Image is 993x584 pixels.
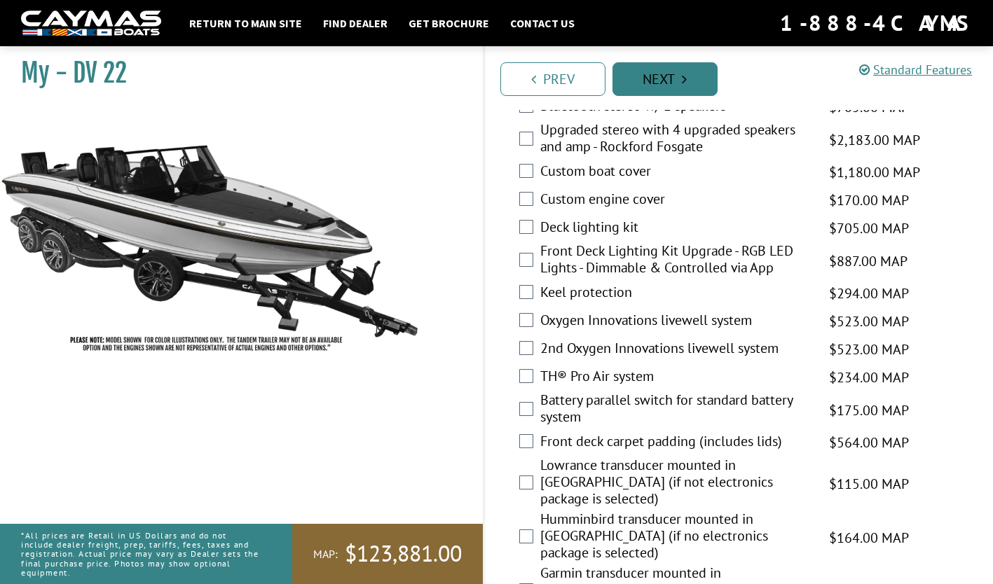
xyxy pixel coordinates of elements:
span: MAP: [313,547,338,562]
div: 1-888-4CAYMAS [780,8,972,39]
span: $564.00 MAP [829,432,909,453]
label: Oxygen Innovations livewell system [540,312,812,332]
label: Front deck carpet padding (includes lids) [540,433,812,453]
img: white-logo-c9c8dbefe5ff5ceceb0f0178aa75bf4bb51f6bca0971e226c86eb53dfe498488.png [21,11,161,36]
label: Custom engine cover [540,190,812,211]
span: $164.00 MAP [829,527,909,548]
span: $170.00 MAP [829,190,909,211]
span: $115.00 MAP [829,473,909,494]
label: Front Deck Lighting Kit Upgrade - RGB LED Lights - Dimmable & Controlled via App [540,242,812,279]
label: Upgraded stereo with 4 upgraded speakers and amp - Rockford Fosgate [540,121,812,158]
span: $523.00 MAP [829,311,909,332]
span: $175.00 MAP [829,400,909,421]
span: $123,881.00 [345,539,462,569]
span: $887.00 MAP [829,251,908,272]
label: Keel protection [540,284,812,304]
label: TH® Pro Air system [540,368,812,388]
span: $1,180.00 MAP [829,162,920,183]
span: $2,183.00 MAP [829,130,920,151]
label: Deck lighting kit [540,218,812,239]
a: Next [612,62,718,96]
a: Contact Us [503,14,582,32]
label: Custom boat cover [540,162,812,183]
span: $294.00 MAP [829,283,909,304]
a: Prev [500,62,605,96]
a: MAP:$123,881.00 [292,524,483,584]
label: 2nd Oxygen Innovations livewell system [540,340,812,360]
span: $523.00 MAP [829,339,909,360]
label: Lowrance transducer mounted in [GEOGRAPHIC_DATA] (if not electronics package is selected) [540,457,812,510]
h1: My - DV 22 [21,57,448,89]
a: Find Dealer [316,14,395,32]
a: Return to main site [182,14,309,32]
p: *All prices are Retail in US Dollars and do not include dealer freight, prep, tariffs, fees, taxe... [21,524,261,584]
span: $234.00 MAP [829,367,909,388]
a: Standard Features [859,62,972,78]
label: Battery parallel switch for standard battery system [540,391,812,429]
label: Humminbird transducer mounted in [GEOGRAPHIC_DATA] (if no electronics package is selected) [540,510,812,564]
a: Get Brochure [402,14,496,32]
span: $705.00 MAP [829,218,909,239]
